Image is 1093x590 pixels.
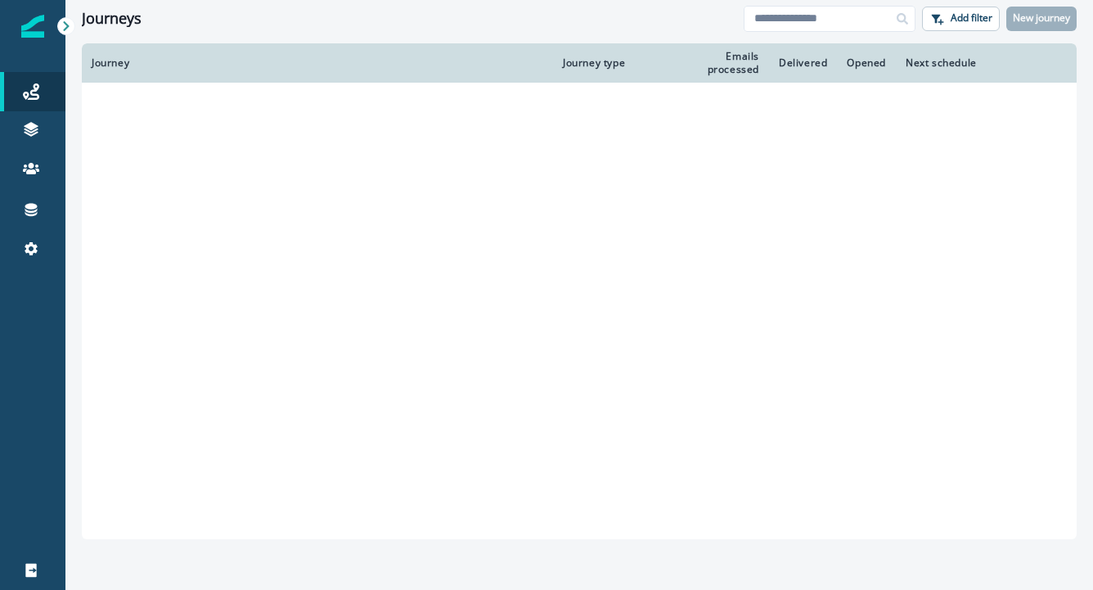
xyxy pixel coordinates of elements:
[1013,12,1070,24] p: New journey
[672,50,759,76] div: Emails processed
[92,56,543,70] div: Journey
[906,56,1030,70] div: Next schedule
[21,15,44,38] img: Inflection
[847,56,886,70] div: Opened
[563,56,653,70] div: Journey type
[951,12,992,24] p: Add filter
[922,7,1000,31] button: Add filter
[779,56,827,70] div: Delivered
[1006,7,1077,31] button: New journey
[82,10,142,28] h1: Journeys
